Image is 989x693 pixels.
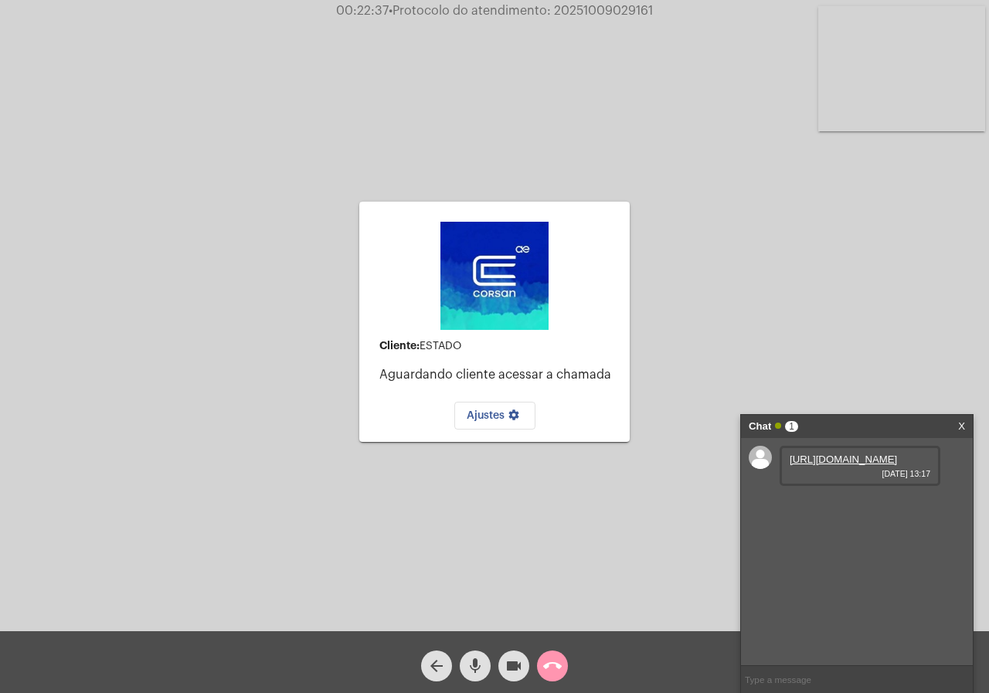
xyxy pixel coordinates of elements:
[790,469,930,478] span: [DATE] 13:17
[749,415,771,438] strong: Chat
[379,368,617,382] p: Aguardando cliente acessar a chamada
[505,409,523,427] mat-icon: settings
[775,423,781,429] span: Online
[543,657,562,675] mat-icon: call_end
[466,657,484,675] mat-icon: mic
[467,410,523,421] span: Ajustes
[389,5,653,17] span: Protocolo do atendimento: 20251009029161
[741,666,973,693] input: Type a message
[336,5,389,17] span: 00:22:37
[505,657,523,675] mat-icon: videocam
[440,222,549,330] img: d4669ae0-8c07-2337-4f67-34b0df7f5ae4.jpeg
[427,657,446,675] mat-icon: arrow_back
[785,421,798,432] span: 1
[389,5,393,17] span: •
[379,340,420,351] strong: Cliente:
[958,415,965,438] a: X
[379,340,617,352] div: ESTADO
[790,454,897,465] a: [URL][DOMAIN_NAME]
[454,402,535,430] button: Ajustes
